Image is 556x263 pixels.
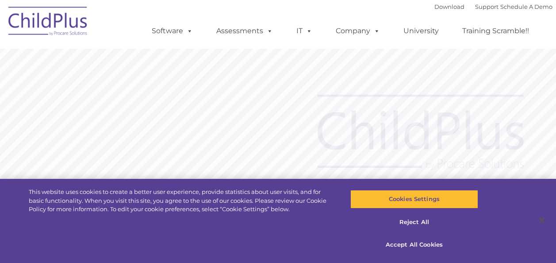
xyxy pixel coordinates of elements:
[4,0,92,45] img: ChildPlus by Procare Solutions
[434,3,552,10] font: |
[475,3,498,10] a: Support
[288,22,321,40] a: IT
[350,190,478,209] button: Cookies Settings
[434,3,464,10] a: Download
[532,210,552,230] button: Close
[207,22,282,40] a: Assessments
[29,188,334,214] div: This website uses cookies to create a better user experience, provide statistics about user visit...
[453,22,538,40] a: Training Scramble!!
[350,236,478,254] button: Accept All Cookies
[143,22,202,40] a: Software
[395,22,448,40] a: University
[350,213,478,232] button: Reject All
[500,3,552,10] a: Schedule A Demo
[327,22,389,40] a: Company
